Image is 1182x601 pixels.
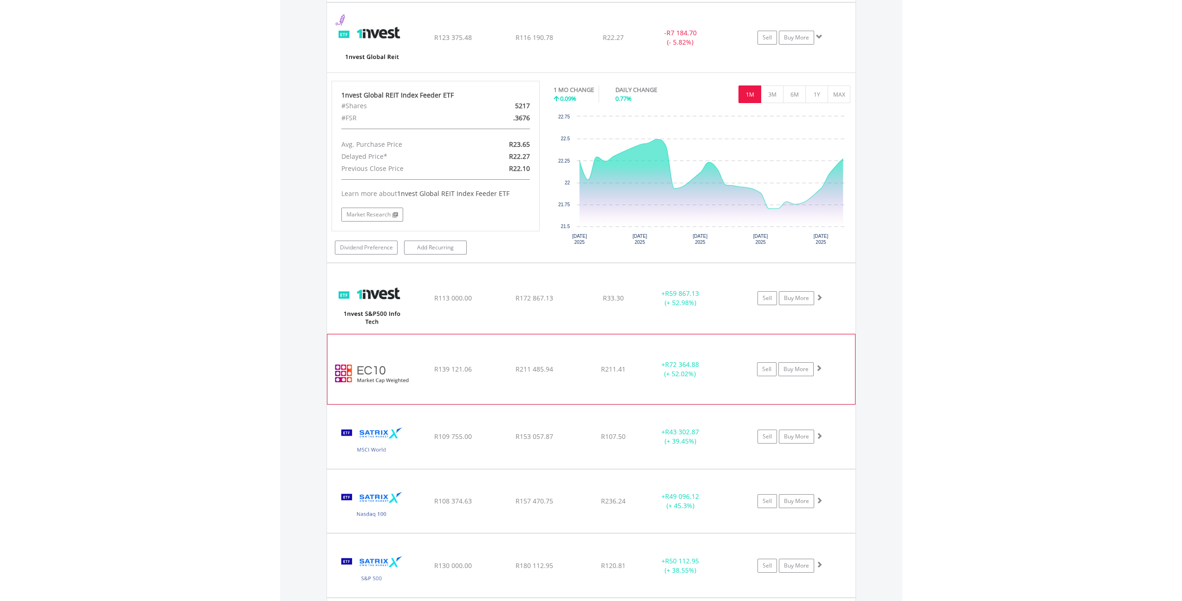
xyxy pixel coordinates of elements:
[757,362,777,376] a: Sell
[646,28,716,47] div: - (- 5.82%)
[434,496,472,505] span: R108 374.63
[434,33,472,42] span: R123 375.48
[434,294,472,302] span: R113 000.00
[738,85,761,103] button: 1M
[646,427,716,446] div: + (+ 39.45%)
[404,241,467,255] a: Add Recurring
[509,152,530,161] span: R22.27
[434,365,472,373] span: R139 121.06
[665,289,699,298] span: R59 867.13
[332,417,411,466] img: EQU.ZA.STXWDM.png
[332,14,411,70] img: EQU.ZA.ETFGRE.png
[334,112,470,124] div: #FSR
[665,360,699,369] span: R72 364.88
[558,158,570,163] text: 22.25
[334,150,470,163] div: Delayed Price*
[646,289,716,307] div: + (+ 52.98%)
[554,85,594,94] div: 1 MO CHANGE
[603,294,624,302] span: R33.30
[332,481,411,531] img: EQU.ZA.STXNDQ.png
[554,112,851,251] div: Chart. Highcharts interactive chart.
[335,241,398,255] a: Dividend Preference
[779,430,814,444] a: Buy More
[814,234,829,245] text: [DATE] 2025
[554,112,850,251] svg: Interactive chart
[758,494,777,508] a: Sell
[334,138,470,150] div: Avg. Purchase Price
[615,94,632,103] span: 0.77%
[341,91,530,100] div: 1nvest Global REIT Index Feeder ETF
[558,114,570,119] text: 22.75
[561,224,570,229] text: 21.5
[334,163,470,175] div: Previous Close Price
[332,545,411,595] img: EQU.ZA.STX500.png
[572,234,587,245] text: [DATE] 2025
[601,365,626,373] span: R211.41
[693,234,708,245] text: [DATE] 2025
[646,556,716,575] div: + (+ 38.55%)
[516,432,553,441] span: R153 057.87
[665,427,699,436] span: R43 302.87
[758,430,777,444] a: Sell
[516,294,553,302] span: R172 867.13
[332,346,412,402] img: EC10.EC.EC10.png
[665,556,699,565] span: R50 112.95
[469,112,536,124] div: .3676
[601,432,626,441] span: R107.50
[565,180,570,185] text: 22
[469,100,536,112] div: 5217
[758,559,777,573] a: Sell
[560,94,576,103] span: 0.09%
[758,291,777,305] a: Sell
[779,31,814,45] a: Buy More
[783,85,806,103] button: 6M
[753,234,768,245] text: [DATE] 2025
[558,202,570,207] text: 21.75
[341,189,530,198] div: Learn more about
[666,28,697,37] span: R7 184.70
[779,291,814,305] a: Buy More
[601,496,626,505] span: R236.24
[645,360,715,379] div: + (+ 52.02%)
[516,561,553,570] span: R180 112.95
[341,208,403,222] a: Market Research
[332,275,411,331] img: EQU.ZA.ETF5IT.png
[828,85,850,103] button: MAX
[561,136,570,141] text: 22.5
[334,100,470,112] div: #Shares
[397,189,509,198] span: 1nvest Global REIT Index Feeder ETF
[779,559,814,573] a: Buy More
[509,164,530,173] span: R22.10
[434,432,472,441] span: R109 755.00
[603,33,624,42] span: R22.27
[601,561,626,570] span: R120.81
[516,365,553,373] span: R211 485.94
[516,33,553,42] span: R116 190.78
[665,492,699,501] span: R49 096.12
[805,85,828,103] button: 1Y
[779,494,814,508] a: Buy More
[646,492,716,510] div: + (+ 45.3%)
[633,234,647,245] text: [DATE] 2025
[778,362,814,376] a: Buy More
[509,140,530,149] span: R23.65
[516,496,553,505] span: R157 470.75
[761,85,784,103] button: 3M
[758,31,777,45] a: Sell
[615,85,690,94] div: DAILY CHANGE
[434,561,472,570] span: R130 000.00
